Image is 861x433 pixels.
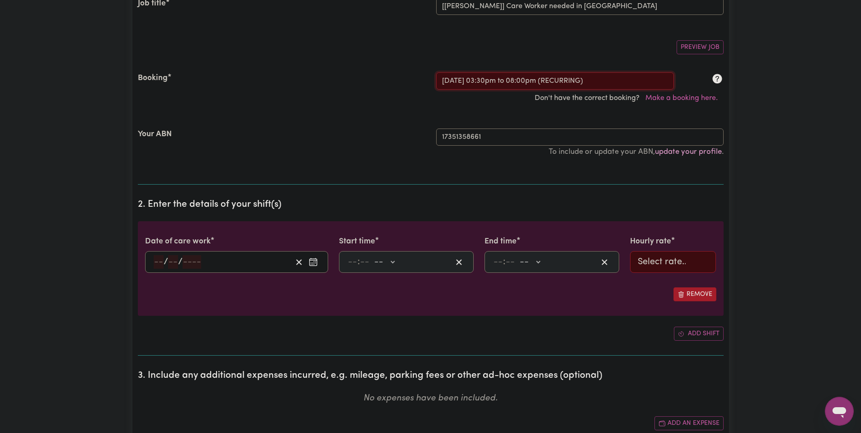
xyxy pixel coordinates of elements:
iframe: Button to launch messaging window [825,397,854,426]
h2: 3. Include any additional expenses incurred, e.g. mileage, parking fees or other ad-hoc expenses ... [138,370,724,381]
span: : [358,257,360,267]
label: Your ABN [138,128,172,140]
input: -- [505,255,515,269]
button: Add another shift [674,327,724,341]
span: / [178,257,183,267]
button: Clear date [292,255,306,269]
button: Add another expense [654,416,724,430]
button: Remove this shift [673,287,716,301]
span: / [164,257,168,267]
em: No expenses have been included. [363,394,498,403]
input: -- [493,255,503,269]
button: Preview Job [677,40,724,54]
button: Make a booking here. [640,90,724,107]
input: ---- [183,255,201,269]
h2: 2. Enter the details of your shift(s) [138,199,724,210]
input: -- [154,255,164,269]
span: Don't have the correct booking? [535,95,724,102]
label: End time [485,236,517,247]
small: To include or update your ABN, . [549,148,724,156]
label: Start time [339,236,375,247]
span: : [503,257,505,267]
input: -- [360,255,370,269]
input: -- [168,255,178,269]
a: update your profile [655,148,722,156]
button: Enter the date of care work [306,255,320,269]
label: Date of care work [145,236,211,247]
input: -- [348,255,358,269]
label: Hourly rate [630,236,671,247]
label: Booking [138,72,168,84]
